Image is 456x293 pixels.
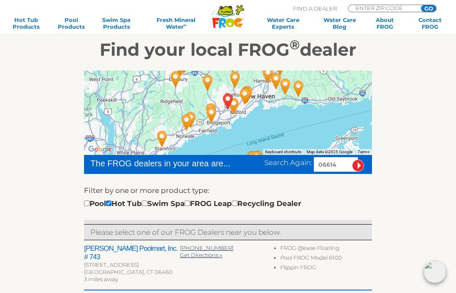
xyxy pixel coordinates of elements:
h2: Find your local FROG dealer [12,39,444,60]
div: Neptune Pools - 21 miles away. [228,149,254,178]
sup: ∞ [184,23,187,27]
sup: ® [290,37,300,53]
div: Pool Hot Tub Swim Spa FROG Leap Recycling Dealer [84,198,301,209]
div: Imperial Pools by Nova - 18 miles away. [263,66,289,96]
p: Find A Dealer [293,5,337,12]
a: Fresh MineralWater∞ [144,16,208,30]
li: Flippin FROG [280,264,372,274]
div: Mike's Factory Direct - 14 miles away. [178,105,204,135]
span: Map data ©2025 Google [307,149,353,154]
div: STRATFORD, CT 06614 [215,87,241,116]
p: Please select one of our FROG Dealers near you below. [90,227,365,238]
a: Water CareBlog [322,16,357,30]
a: Get Directions » [180,252,222,258]
div: Leslie's Poolmart Inc # 1054 - 8 miles away. [222,65,248,95]
span: Search Again: [264,158,312,167]
span: 3 miles away [84,276,118,282]
input: Zip Code Form [355,5,412,11]
div: Factory Direct Hot Tubs - 20 miles away. [272,72,299,101]
div: Aquatic Pool & Spa Inc - Guilford - 24 miles away. [285,74,312,103]
div: Leslie's Poolmart, Inc. # 947 - 26 miles away. [149,124,175,154]
img: openIcon [424,261,446,283]
a: ContactFROG [413,16,448,30]
label: Filter by one or more product type: [84,185,209,196]
input: GO [421,5,436,12]
a: [PHONE_NUMBER] [180,244,233,251]
img: Google [86,144,114,155]
div: Swim King Pools - 22 miles away. [245,144,271,174]
div: The FROG dealers in your area are... [90,157,231,170]
div: Redwood in The Round - 7 miles away. [198,100,225,130]
div: Best In Backyards - Monroe - 9 miles away. [195,68,221,98]
div: Leslie's Poolmart, Inc. # 743 - 3 miles away. [221,91,247,121]
div: Best In Backyards - Danbury - 19 miles away. [163,65,189,94]
div: Leslie's Poolmart, Inc. # 742 - 22 miles away. [244,144,270,174]
a: AboutFROG [367,16,402,30]
a: PoolProducts [54,16,89,30]
a: Water CareExperts [254,16,312,30]
div: Leslie's Poolmart Inc # 298 - 16 miles away. [255,60,281,90]
h2: [PERSON_NAME] Poolmart, Inc. # 743 [84,244,180,261]
button: Keyboard shortcuts [265,149,301,155]
a: Open this area in Google Maps (opens a new window) [86,144,114,155]
input: Submit [352,160,364,172]
div: Arthur Edwards Pool & Spa Centre - Miller Place - 21 miles away. [240,144,266,174]
div: [GEOGRAPHIC_DATA], CT 06460 [84,269,180,276]
li: FROG @ease Floating [280,244,372,254]
div: Leslie's Poolmart, Inc. # 414 - 22 miles away. [227,149,253,179]
a: Swim SpaProducts [99,16,134,30]
div: [STREET_ADDRESS] [84,261,180,269]
div: Leslie's Poolmart Inc # 214 - 7 miles away. [198,97,224,126]
div: Namco Pools, Patio and Hot Tubs - Orange - 7 miles away. [234,79,261,109]
div: TLC Pools - 21 miles away. [239,144,265,174]
li: Pool FROG Model 6100 [280,254,372,264]
a: Terms (opens in new tab) [358,149,369,154]
a: Hot TubProducts [8,16,43,30]
div: Leslie's Poolmart Inc # 151 - 6 miles away. [233,81,259,110]
div: Leslie's Poolmart Inc # 109 - 16 miles away. [174,108,200,137]
div: Shoreline Hot Tubs & Saunas - Orange - 6 miles away. [232,81,258,111]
